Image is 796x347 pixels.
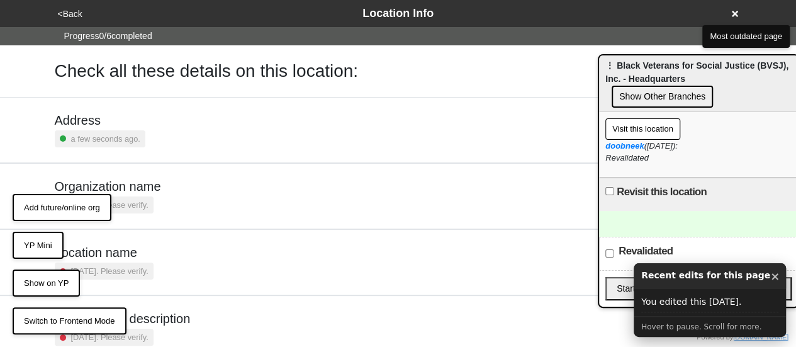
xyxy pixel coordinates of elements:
span: Location Info [362,7,434,20]
span: Progress 0 / 6 completed [64,30,152,43]
button: YP Mini [13,232,64,259]
small: a few seconds ago. [71,133,140,145]
h1: Check all these details on this location: [55,60,359,82]
small: [DATE]. Please verify. [71,331,149,343]
label: Revalidated [619,244,673,259]
a: doobneek [605,141,644,151]
button: Show on YP [13,270,80,297]
button: Add future/online org [13,194,111,222]
button: Most outdated page [702,25,790,48]
div: You edited this [DATE]. [641,292,778,312]
div: Hover to pause. Scroll for more. [634,316,786,337]
button: Visit this location [605,118,680,140]
button: <Back [54,7,86,21]
button: Show Other Branches [612,86,713,108]
label: Revisit this location [617,185,707,200]
h5: Location name [55,245,154,260]
h5: Address [55,113,145,128]
small: [DATE]. Please verify. [71,265,149,277]
a: [DOMAIN_NAME] [733,333,788,341]
div: ([DATE]): Revalidated [605,140,792,164]
span: ⋮ Black Veterans for Social Justice (BVSJ), Inc. - Headquarters [605,60,788,84]
button: Start Transcribing [605,277,697,300]
button: × [770,268,780,285]
div: Recent edits for this page [634,263,786,288]
button: Switch to Frontend Mode [13,307,126,335]
h5: Organization name [55,179,161,194]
